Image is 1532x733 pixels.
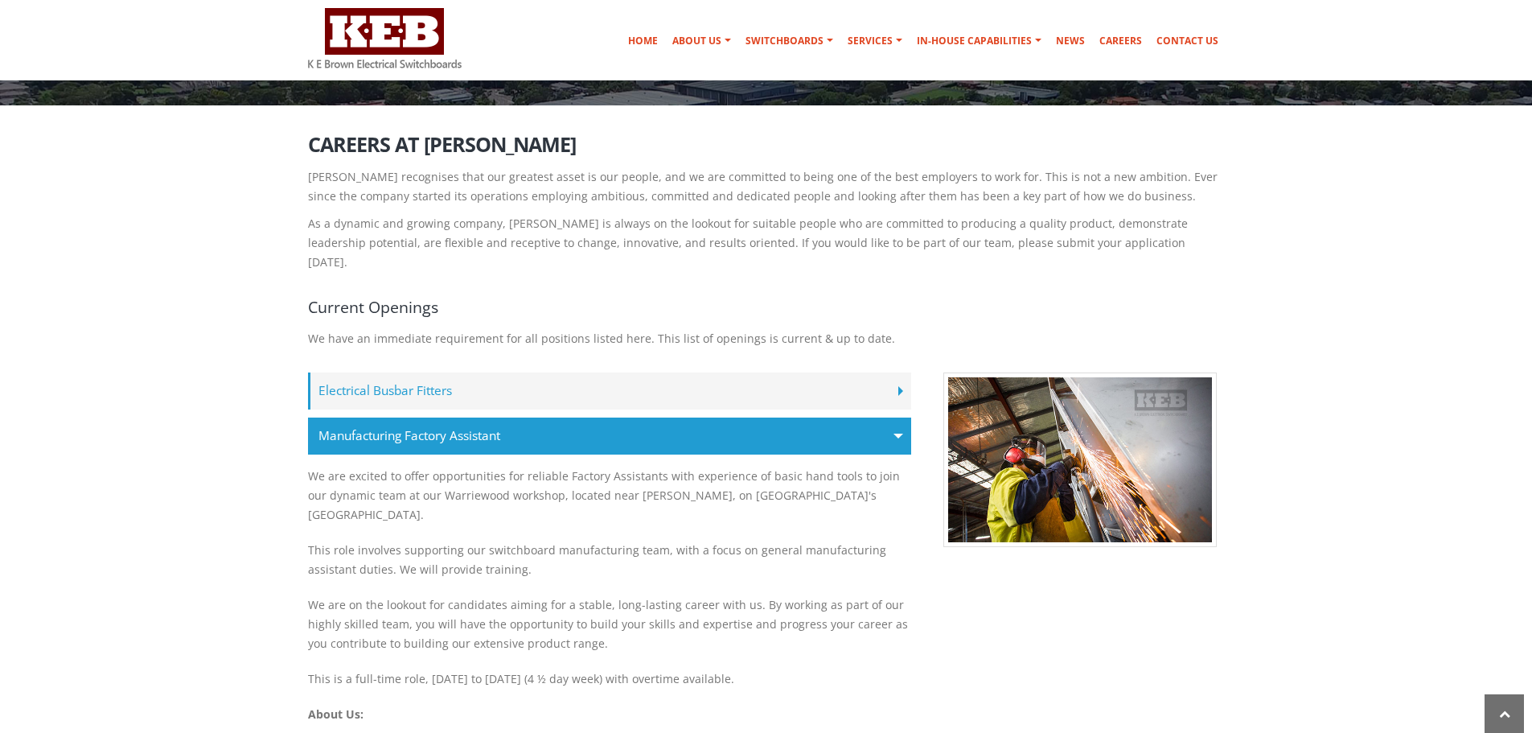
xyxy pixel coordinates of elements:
[841,25,909,57] a: Services
[308,706,363,722] strong: About Us:
[308,167,1225,206] p: [PERSON_NAME] recognises that our greatest asset is our people, and we are committed to being one...
[308,661,911,697] p: This is a full-time role, [DATE] to [DATE] (4 ½ day week) with overtime available.
[308,587,911,661] p: We are on the lookout for candidates aiming for a stable, long-lasting career with us. By working...
[622,25,664,57] a: Home
[308,134,1225,155] h2: Careers at [PERSON_NAME]
[308,8,462,68] img: K E Brown Electrical Switchboards
[308,459,911,533] p: We are excited to offer opportunities for reliable Factory Assistants with experience of basic ha...
[1150,25,1225,57] a: Contact Us
[1049,25,1091,57] a: News
[739,25,840,57] a: Switchboards
[308,533,911,587] p: This role involves supporting our switchboard manufacturing team, with a focus on general manufac...
[308,373,911,410] label: Electrical Busbar Fitters
[308,214,1225,272] p: As a dynamic and growing company, [PERSON_NAME] is always on the lookout for suitable people who ...
[910,25,1048,57] a: In-house Capabilities
[308,296,1225,318] h4: Current Openings
[308,418,911,455] label: Manufacturing Factory Assistant
[666,25,737,57] a: About Us
[1093,25,1148,57] a: Careers
[308,329,1225,348] p: We have an immediate requirement for all positions listed here. This list of openings is current ...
